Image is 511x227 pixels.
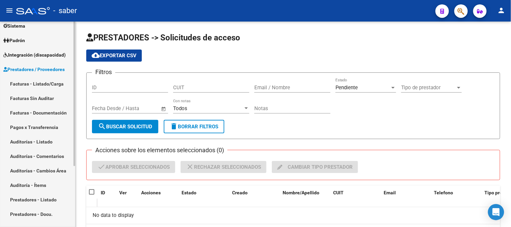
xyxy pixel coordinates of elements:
[138,186,179,208] datatable-header-cell: Acciones
[381,186,432,208] datatable-header-cell: Email
[280,186,330,208] datatable-header-cell: Nombre/Apellido
[86,50,142,62] button: Exportar CSV
[3,37,25,44] span: Padrón
[98,124,152,130] span: Buscar solicitud
[498,6,506,14] mat-icon: person
[97,161,170,173] span: Aprobar seleccionados
[186,161,261,173] span: Rechazar seleccionados
[160,105,168,113] button: Open calendar
[3,66,65,73] span: Prestadores / Proveedores
[336,85,358,91] span: Pendiente
[98,186,117,208] datatable-header-cell: ID
[119,190,127,195] span: Ver
[333,190,344,195] span: CUIT
[3,22,25,30] span: Sistema
[86,33,240,42] span: PRESTADORES -> Solicitudes de acceso
[173,105,187,111] span: Todos
[92,145,227,155] h3: Acciones sobre los elementos seleccionados (0)
[101,190,105,195] span: ID
[232,190,248,195] span: Creado
[92,120,158,133] button: Buscar solicitud
[92,67,115,77] h3: Filtros
[283,190,319,195] span: Nombre/Apellido
[229,186,280,208] datatable-header-cell: Creado
[182,190,196,195] span: Estado
[186,163,194,171] mat-icon: close
[181,161,266,173] button: Rechazar seleccionados
[86,207,500,224] div: No data to display
[330,186,381,208] datatable-header-cell: CUIT
[277,161,353,173] span: Cambiar tipo prestador
[5,6,13,14] mat-icon: menu
[401,85,456,91] span: Tipo de prestador
[92,161,175,173] button: Aprobar seleccionados
[434,190,453,195] span: Telefono
[117,186,138,208] datatable-header-cell: Ver
[141,190,161,195] span: Acciones
[53,3,77,18] span: - saber
[488,204,504,220] div: Open Intercom Messenger
[432,186,482,208] datatable-header-cell: Telefono
[170,124,218,130] span: Borrar Filtros
[272,161,358,173] button: Cambiar tipo prestador
[92,51,100,59] mat-icon: cloud_download
[164,120,224,133] button: Borrar Filtros
[125,105,158,111] input: Fecha fin
[3,51,66,59] span: Integración (discapacidad)
[92,53,136,59] span: Exportar CSV
[97,163,105,171] mat-icon: check
[98,122,106,130] mat-icon: search
[92,105,119,111] input: Fecha inicio
[384,190,396,195] span: Email
[179,186,229,208] datatable-header-cell: Estado
[170,122,178,130] mat-icon: delete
